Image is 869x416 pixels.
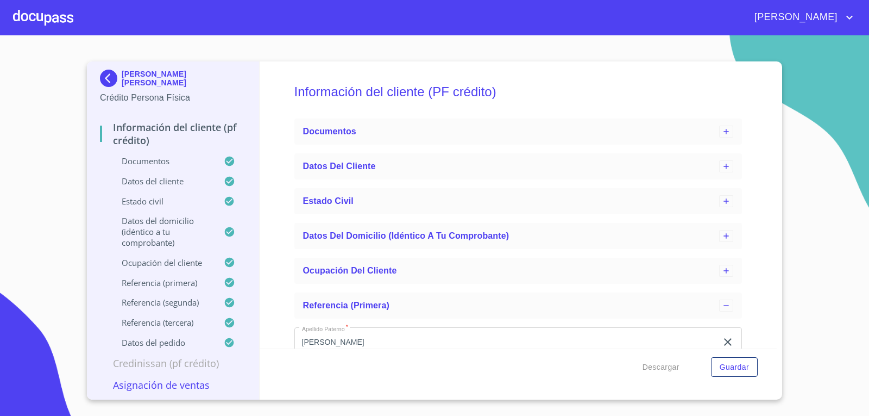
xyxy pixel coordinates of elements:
p: Datos del domicilio (idéntico a tu comprobante) [100,215,224,248]
button: account of current user [746,9,856,26]
div: Documentos [294,119,742,145]
p: Estado Civil [100,196,224,207]
span: Ocupación del Cliente [303,266,397,275]
p: Asignación de Ventas [100,378,246,392]
p: Información del cliente (PF crédito) [100,121,246,147]
p: Referencia (tercera) [100,317,224,328]
p: Crédito Persona Física [100,91,246,104]
button: Guardar [711,357,758,377]
div: Datos del domicilio (idéntico a tu comprobante) [294,223,742,249]
span: Descargar [643,361,679,374]
p: [PERSON_NAME] [PERSON_NAME] [122,70,246,87]
button: clear input [721,336,734,349]
img: Docupass spot blue [100,70,122,87]
span: Estado Civil [303,196,354,206]
p: Documentos [100,156,224,166]
div: Estado Civil [294,188,742,214]
span: Guardar [720,361,749,374]
p: Ocupación del Cliente [100,257,224,268]
p: Referencia (primera) [100,277,224,288]
button: Descargar [638,357,684,377]
p: Referencia (segunda) [100,297,224,308]
span: Datos del cliente [303,162,376,171]
span: Referencia (primera) [303,301,390,310]
div: Referencia (primera) [294,293,742,319]
span: Datos del domicilio (idéntico a tu comprobante) [303,231,509,240]
p: Datos del cliente [100,176,224,187]
div: [PERSON_NAME] [PERSON_NAME] [100,70,246,91]
p: Credinissan (PF crédito) [100,357,246,370]
h5: Información del cliente (PF crédito) [294,70,742,114]
div: Datos del cliente [294,153,742,179]
span: [PERSON_NAME] [746,9,843,26]
div: Ocupación del Cliente [294,258,742,284]
p: Datos del pedido [100,337,224,348]
span: Documentos [303,127,356,136]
